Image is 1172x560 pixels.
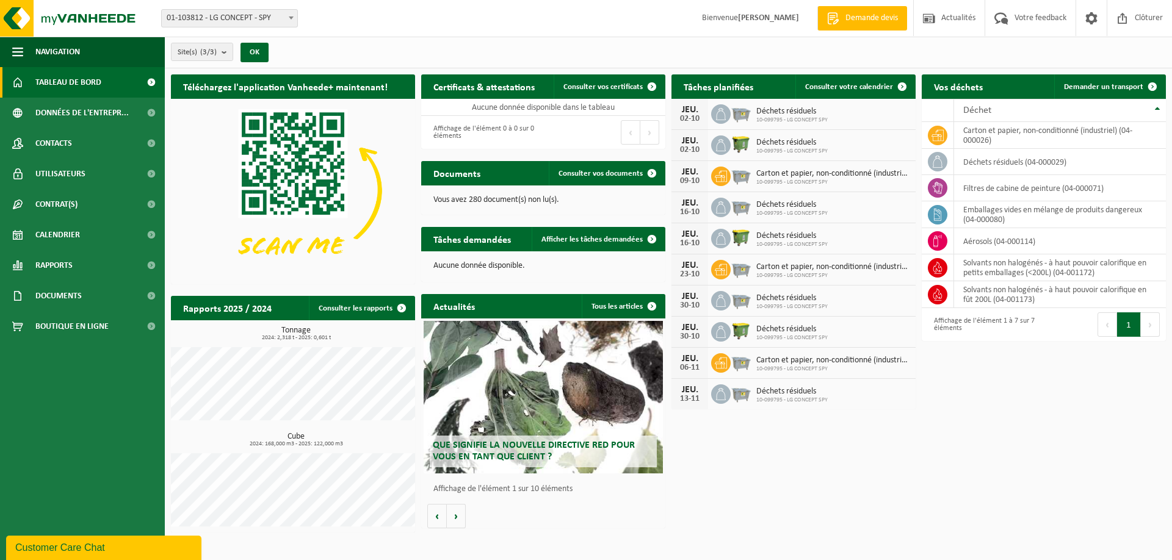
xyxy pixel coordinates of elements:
span: Rapports [35,250,73,281]
td: solvants non halogénés - à haut pouvoir calorifique en petits emballages (<200L) (04-001172) [954,254,1166,281]
img: WB-2500-GAL-GY-01 [731,258,751,279]
h3: Tonnage [177,326,415,341]
p: Vous avez 280 document(s) non lu(s). [433,196,653,204]
span: Déchets résiduels [756,231,828,241]
button: 1 [1117,312,1141,337]
span: Déchet [963,106,991,115]
div: 23-10 [678,270,702,279]
span: 10-099795 - LG CONCEPT SPY [756,303,828,311]
div: JEU. [678,354,702,364]
span: Demande devis [842,12,901,24]
span: 10-099795 - LG CONCEPT SPY [756,397,828,404]
span: Tableau de bord [35,67,101,98]
h2: Actualités [421,294,487,318]
td: emballages vides en mélange de produits dangereux (04-000080) [954,201,1166,228]
a: Consulter les rapports [309,296,414,320]
span: 10-099795 - LG CONCEPT SPY [756,272,910,279]
button: Vorige [427,504,447,528]
span: 10-099795 - LG CONCEPT SPY [756,365,910,373]
img: WB-2500-GAL-GY-01 [731,165,751,185]
span: Données de l'entrepr... [35,98,129,128]
a: Consulter vos certificats [554,74,664,99]
count: (3/3) [200,48,217,56]
div: JEU. [678,198,702,208]
span: Déchets résiduels [756,138,828,148]
a: Tous les articles [582,294,664,318]
span: 2024: 168,000 m3 - 2025: 122,000 m3 [177,441,415,447]
img: WB-2500-GAL-GY-01 [731,196,751,217]
span: Contrat(s) [35,189,78,220]
a: Consulter votre calendrier [795,74,914,99]
div: 02-10 [678,146,702,154]
span: Demander un transport [1064,83,1143,91]
h2: Vos déchets [922,74,995,98]
span: Déchets résiduels [756,325,828,334]
span: 10-099795 - LG CONCEPT SPY [756,179,910,186]
div: 02-10 [678,115,702,123]
div: Affichage de l'élément 1 à 7 sur 7 éléments [928,311,1038,338]
td: solvants non halogénés - à haut pouvoir calorifique en fût 200L (04-001173) [954,281,1166,308]
p: Affichage de l'élément 1 sur 10 éléments [433,485,659,494]
span: Carton et papier, non-conditionné (industriel) [756,262,910,272]
h2: Tâches demandées [421,227,523,251]
div: 06-11 [678,364,702,372]
a: Afficher les tâches demandées [532,227,664,251]
span: 10-099795 - LG CONCEPT SPY [756,148,828,155]
button: Previous [1098,312,1117,337]
button: OK [241,43,269,62]
span: Consulter vos certificats [563,83,643,91]
div: 30-10 [678,332,702,341]
span: Site(s) [178,43,217,62]
button: Site(s)(3/3) [171,43,233,61]
span: Déchets résiduels [756,387,828,397]
button: Volgende [447,504,466,528]
td: aérosols (04-000114) [954,228,1166,254]
span: Boutique en ligne [35,311,109,342]
span: 10-099795 - LG CONCEPT SPY [756,241,828,248]
div: Affichage de l'élément 0 à 0 sur 0 éléments [427,119,537,146]
div: JEU. [678,167,702,177]
a: Demande devis [817,6,907,31]
span: Documents [35,281,82,311]
img: WB-1100-HPE-GN-50 [731,227,751,248]
span: 10-099795 - LG CONCEPT SPY [756,117,828,124]
span: Afficher les tâches demandées [541,235,643,243]
span: Carton et papier, non-conditionné (industriel) [756,169,910,179]
span: 10-099795 - LG CONCEPT SPY [756,210,828,217]
span: Utilisateurs [35,159,85,189]
div: JEU. [678,105,702,115]
span: Navigation [35,37,80,67]
span: Déchets résiduels [756,293,828,303]
img: WB-1100-HPE-GN-50 [731,134,751,154]
a: Demander un transport [1054,74,1165,99]
span: Consulter vos documents [559,170,643,178]
div: 30-10 [678,301,702,310]
td: carton et papier, non-conditionné (industriel) (04-000026) [954,122,1166,149]
iframe: chat widget [6,533,204,560]
h2: Certificats & attestations [421,74,547,98]
button: Next [1141,312,1160,337]
div: JEU. [678,136,702,146]
button: Next [640,120,659,145]
h2: Rapports 2025 / 2024 [171,296,284,320]
a: Que signifie la nouvelle directive RED pour vous en tant que client ? [424,321,663,473]
div: JEU. [678,229,702,239]
div: JEU. [678,385,702,395]
div: JEU. [678,323,702,332]
img: WB-2500-GAL-GY-01 [731,382,751,403]
div: 09-10 [678,177,702,185]
span: 2024: 2,318 t - 2025: 0,601 t [177,335,415,341]
span: Déchets résiduels [756,200,828,210]
img: WB-2500-GAL-GY-01 [731,102,751,123]
h2: Tâches planifiées [671,74,765,98]
a: Consulter vos documents [549,161,664,185]
div: 16-10 [678,208,702,217]
div: 13-11 [678,395,702,403]
p: Aucune donnée disponible. [433,262,653,270]
span: Carton et papier, non-conditionné (industriel) [756,356,910,365]
span: Calendrier [35,220,80,250]
span: Que signifie la nouvelle directive RED pour vous en tant que client ? [433,440,635,462]
img: WB-2500-GAL-GY-01 [731,351,751,372]
button: Previous [621,120,640,145]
